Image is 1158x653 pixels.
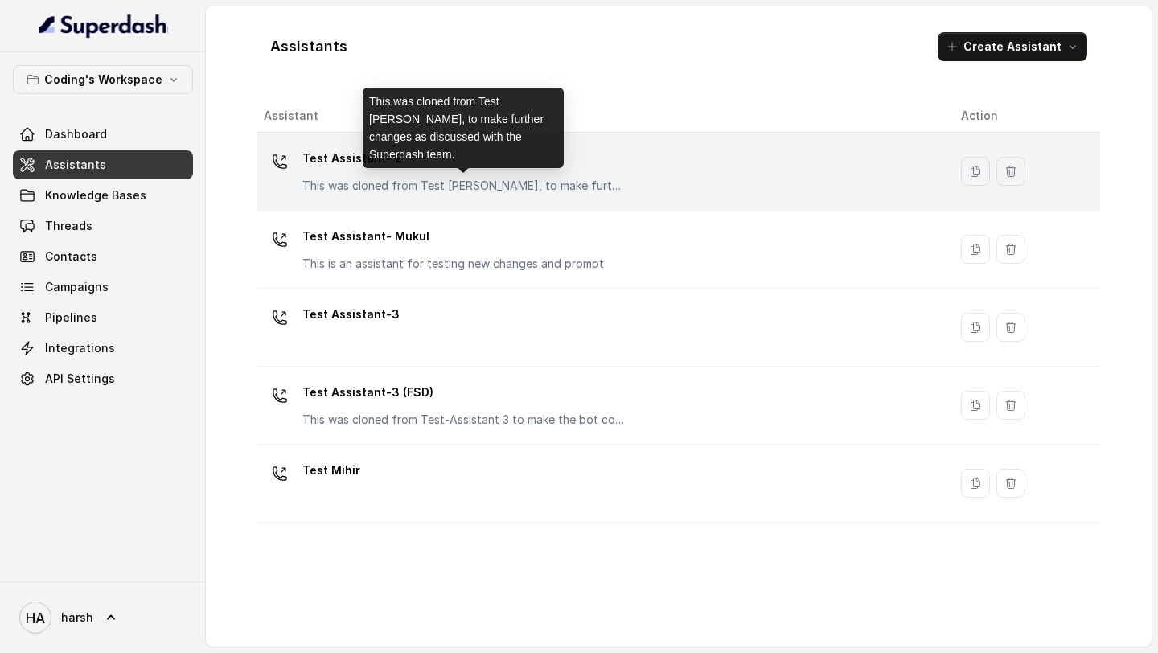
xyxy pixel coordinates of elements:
p: This was cloned from Test-Assistant 3 to make the bot compatible for FSD [302,412,624,428]
a: API Settings [13,364,193,393]
span: Pipelines [45,310,97,326]
a: Contacts [13,242,193,271]
a: Knowledge Bases [13,181,193,210]
p: This was cloned from Test [PERSON_NAME], to make further changes as discussed with the Superdash ... [302,178,624,194]
p: Test Assistant-3 (FSD) [302,380,624,405]
span: harsh [61,610,93,626]
span: Threads [45,218,92,234]
button: Create Assistant [938,32,1087,61]
p: Coding's Workspace [44,70,162,89]
p: Test Assistant- Mukul [302,224,604,249]
a: harsh [13,595,193,640]
span: Integrations [45,340,115,356]
a: Pipelines [13,303,193,332]
a: Dashboard [13,120,193,149]
span: Contacts [45,248,97,265]
div: This was cloned from Test [PERSON_NAME], to make further changes as discussed with the Superdash ... [363,88,564,168]
a: Campaigns [13,273,193,302]
th: Action [948,100,1100,133]
a: Threads [13,212,193,240]
p: Test Mihir [302,458,360,483]
h1: Assistants [270,34,347,60]
p: This is an assistant for testing new changes and prompt [302,256,604,272]
p: Test Assistant- 2 [302,146,624,171]
a: Integrations [13,334,193,363]
span: API Settings [45,371,115,387]
text: HA [26,610,45,626]
span: Knowledge Bases [45,187,146,203]
span: Dashboard [45,126,107,142]
p: Test Assistant-3 [302,302,400,327]
img: light.svg [39,13,168,39]
th: Assistant [257,100,948,133]
button: Coding's Workspace [13,65,193,94]
span: Campaigns [45,279,109,295]
span: Assistants [45,157,106,173]
a: Assistants [13,150,193,179]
